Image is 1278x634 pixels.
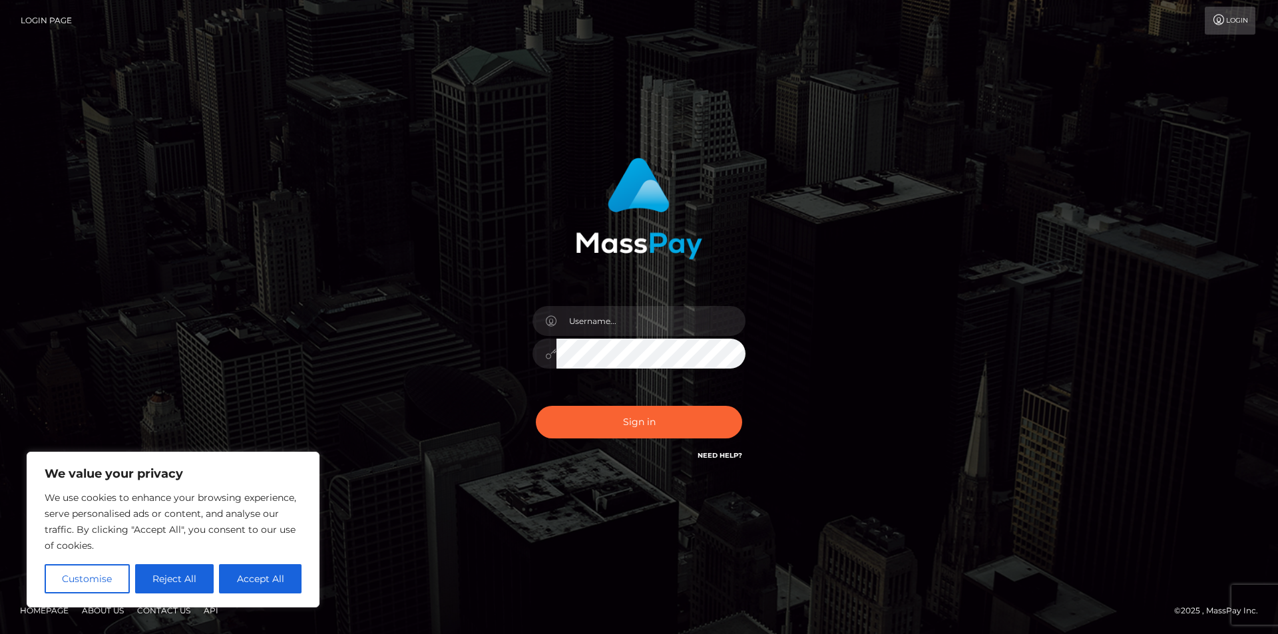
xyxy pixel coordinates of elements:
[77,600,129,621] a: About Us
[132,600,196,621] a: Contact Us
[556,306,745,336] input: Username...
[219,564,302,593] button: Accept All
[198,600,224,621] a: API
[135,564,214,593] button: Reject All
[21,7,72,35] a: Login Page
[15,600,74,621] a: Homepage
[576,158,702,259] img: MassPay Login
[536,406,742,438] button: Sign in
[45,466,302,482] p: We value your privacy
[45,490,302,554] p: We use cookies to enhance your browsing experience, serve personalised ads or content, and analys...
[1174,603,1268,618] div: © 2025 , MassPay Inc.
[45,564,130,593] button: Customise
[698,451,742,460] a: Need Help?
[27,452,319,607] div: We value your privacy
[1205,7,1255,35] a: Login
